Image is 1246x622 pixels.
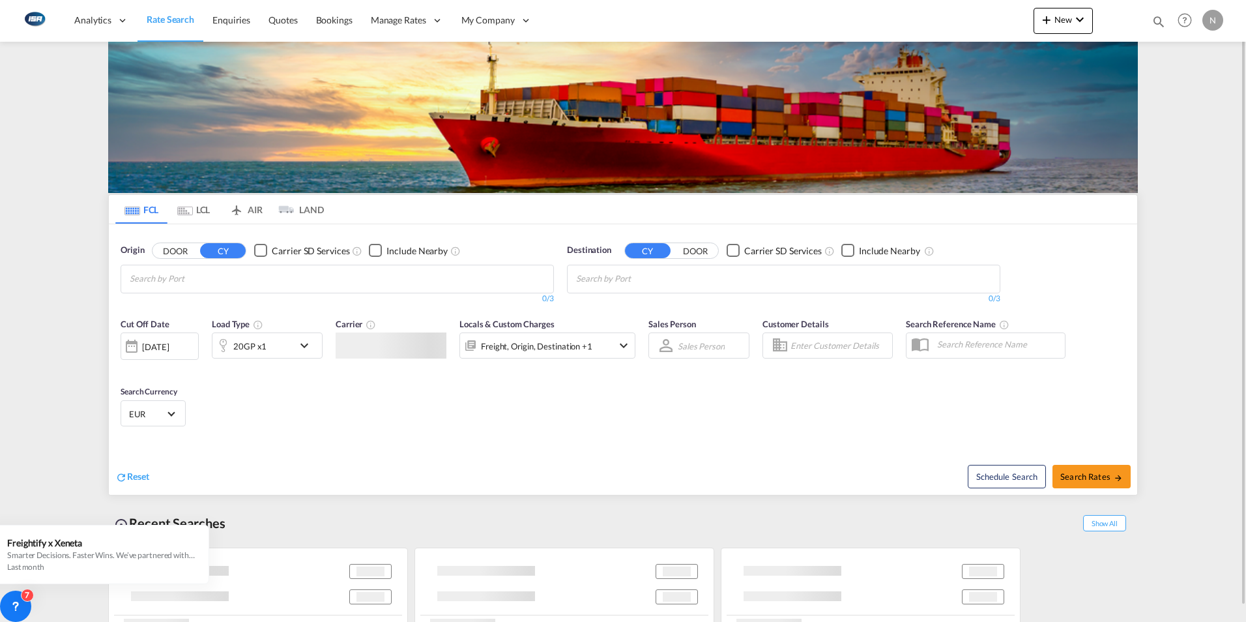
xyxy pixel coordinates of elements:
span: New [1039,14,1088,25]
div: 20GP x1 [233,337,267,355]
button: CY [200,243,246,258]
div: Include Nearby [386,244,448,258]
md-icon: icon-refresh [115,471,127,483]
span: Enquiries [212,14,250,25]
span: Carrier [336,319,376,329]
div: Recent Searches [108,509,231,538]
md-icon: icon-chevron-down [1072,12,1088,27]
span: EUR [129,408,166,420]
md-tab-item: LCL [167,195,220,224]
div: Freight Origin Destination Factory Stuffingicon-chevron-down [459,333,635,359]
div: icon-refreshReset [115,470,149,484]
md-checkbox: Checkbox No Ink [727,244,822,258]
div: OriginDOOR CY Checkbox No InkUnchecked: Search for CY (Container Yard) services for all selected ... [109,224,1137,495]
md-tab-item: FCL [115,195,167,224]
button: CY [625,243,671,258]
md-icon: icon-arrow-right [1114,473,1123,482]
md-icon: Your search will be saved by the below given name [999,319,1009,330]
div: [DATE] [121,333,199,360]
div: N [1202,10,1223,31]
span: My Company [461,14,515,27]
span: Customer Details [762,319,828,329]
md-checkbox: Checkbox No Ink [841,244,920,258]
div: 0/3 [567,293,1000,304]
div: Include Nearby [859,244,920,258]
span: Search Rates [1060,471,1123,482]
md-icon: icon-chevron-down [297,338,319,353]
button: Note: By default Schedule search will only considerorigin ports, destination ports and cut off da... [968,465,1046,488]
md-chips-wrap: Chips container with autocompletion. Enter the text area, type text to search, and then use the u... [574,265,705,289]
span: Analytics [74,14,111,27]
span: Cut Off Date [121,319,169,329]
div: Carrier SD Services [744,244,822,258]
md-icon: icon-magnify [1152,14,1166,29]
input: Search Reference Name [931,334,1065,354]
div: Help [1174,9,1202,33]
span: Locals & Custom Charges [459,319,555,329]
button: Search Ratesicon-arrow-right [1052,465,1131,488]
input: Enter Customer Details [790,336,888,355]
span: Reset [127,471,149,482]
md-checkbox: Checkbox No Ink [254,244,349,258]
button: DOOR [673,243,718,258]
md-icon: Unchecked: Ignores neighbouring ports when fetching rates.Checked : Includes neighbouring ports w... [450,246,461,256]
md-select: Select Currency: € EUREuro [128,404,179,423]
div: [DATE] [142,341,169,353]
span: Bookings [316,14,353,25]
span: Load Type [212,319,263,329]
span: Search Reference Name [906,319,1009,329]
span: Quotes [268,14,297,25]
md-icon: Unchecked: Ignores neighbouring ports when fetching rates.Checked : Includes neighbouring ports w... [924,246,935,256]
span: Origin [121,244,144,257]
md-icon: icon-information-outline [253,319,263,330]
div: icon-magnify [1152,14,1166,34]
div: 0/3 [121,293,554,304]
div: Carrier SD Services [272,244,349,258]
md-icon: icon-chevron-down [616,338,631,353]
md-tab-item: LAND [272,195,324,224]
md-icon: Unchecked: Search for CY (Container Yard) services for all selected carriers.Checked : Search for... [352,246,362,256]
img: 1aa151c0c08011ec8d6f413816f9a227.png [20,6,49,35]
span: Sales Person [648,319,696,329]
span: Show All [1083,515,1126,531]
button: icon-plus 400-fgNewicon-chevron-down [1034,8,1093,34]
input: Chips input. [130,269,254,289]
md-tab-item: AIR [220,195,272,224]
md-pagination-wrapper: Use the left and right arrow keys to navigate between tabs [115,195,324,224]
md-icon: icon-plus 400-fg [1039,12,1054,27]
span: Destination [567,244,611,257]
md-icon: The selected Trucker/Carrierwill be displayed in the rate results If the rates are from another f... [366,319,376,330]
span: Help [1174,9,1196,31]
span: Manage Rates [371,14,426,27]
button: DOOR [152,243,198,258]
div: 20GP x1icon-chevron-down [212,333,323,359]
md-icon: icon-airplane [229,202,244,212]
span: Search Currency [121,387,177,396]
md-checkbox: Checkbox No Ink [369,244,448,258]
img: LCL+%26+FCL+BACKGROUND.png [108,42,1138,193]
md-datepicker: Select [121,359,130,376]
input: Chips input. [576,269,700,289]
md-icon: Unchecked: Search for CY (Container Yard) services for all selected carriers.Checked : Search for... [824,246,835,256]
md-select: Sales Person [676,336,726,355]
md-chips-wrap: Chips container with autocompletion. Enter the text area, type text to search, and then use the u... [128,265,259,289]
span: Rate Search [147,14,194,25]
div: Freight Origin Destination Factory Stuffing [481,337,592,355]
